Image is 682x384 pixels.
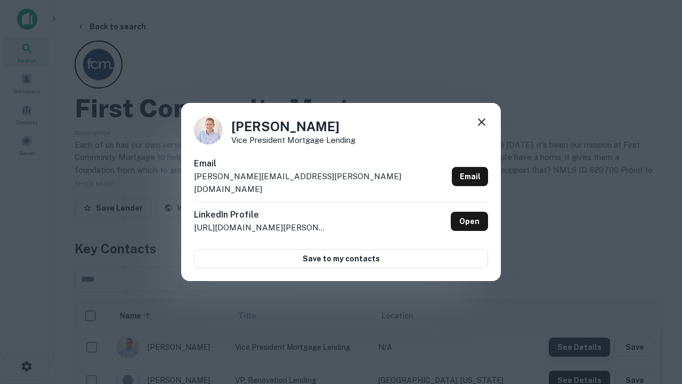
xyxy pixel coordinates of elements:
button: Save to my contacts [194,249,488,268]
img: 1520878720083 [194,116,223,145]
iframe: Chat Widget [629,299,682,350]
h4: [PERSON_NAME] [231,117,355,136]
p: Vice President Mortgage Lending [231,136,355,144]
p: [URL][DOMAIN_NAME][PERSON_NAME] [194,221,327,234]
a: Email [452,167,488,186]
p: [PERSON_NAME][EMAIL_ADDRESS][PERSON_NAME][DOMAIN_NAME] [194,170,448,195]
h6: Email [194,157,448,170]
h6: LinkedIn Profile [194,209,327,221]
a: Open [451,212,488,231]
